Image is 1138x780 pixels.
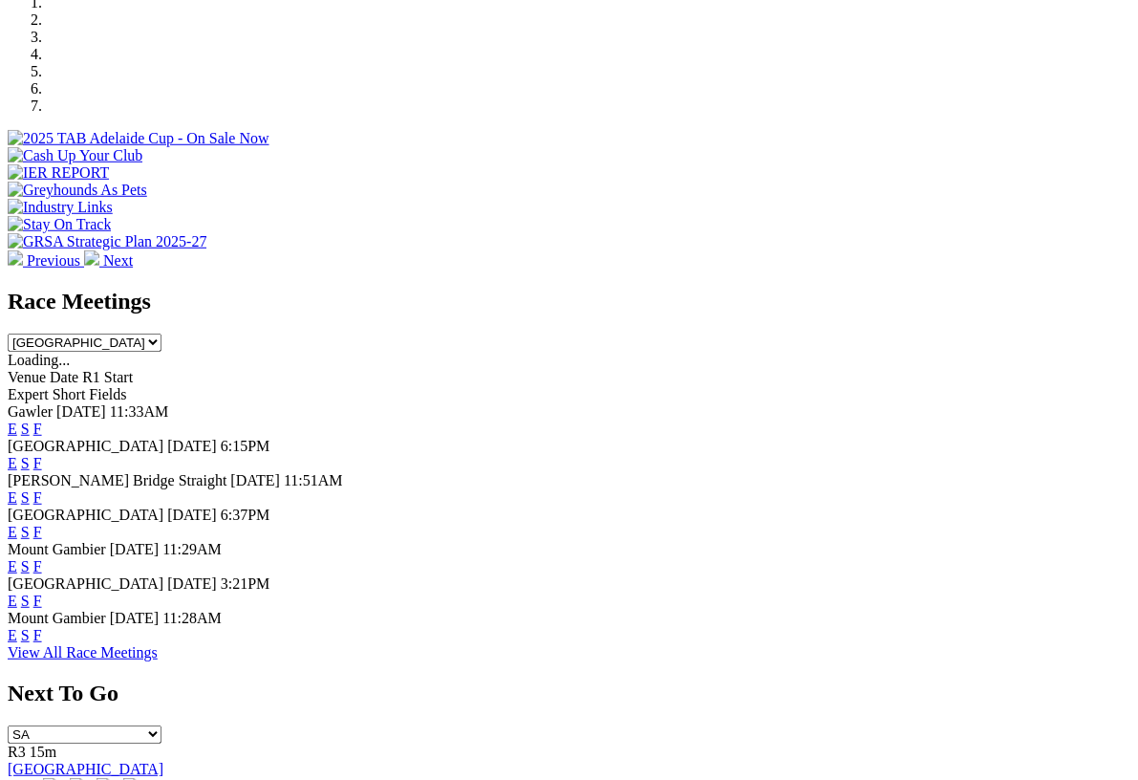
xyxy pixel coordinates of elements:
img: chevron-left-pager-white.svg [8,250,23,266]
span: Previous [27,252,80,269]
a: F [33,489,42,506]
a: E [8,593,17,609]
span: Next [103,252,133,269]
span: 6:37PM [221,507,270,523]
a: S [21,627,30,643]
span: [GEOGRAPHIC_DATA] [8,575,163,592]
a: View All Race Meetings [8,644,158,661]
a: E [8,455,17,471]
span: 11:29AM [162,541,222,557]
img: 2025 TAB Adelaide Cup - On Sale Now [8,130,269,147]
span: 11:28AM [162,610,222,626]
span: 6:15PM [221,438,270,454]
a: S [21,489,30,506]
span: Date [50,369,78,385]
a: F [33,524,42,540]
a: S [21,593,30,609]
a: Previous [8,252,84,269]
span: [GEOGRAPHIC_DATA] [8,438,163,454]
a: F [33,627,42,643]
span: Short [53,386,86,402]
span: [PERSON_NAME] Bridge Straight [8,472,226,488]
span: [DATE] [56,403,106,420]
a: Next [84,252,133,269]
a: [GEOGRAPHIC_DATA] [8,761,163,777]
span: [GEOGRAPHIC_DATA] [8,507,163,523]
span: [DATE] [230,472,280,488]
img: Industry Links [8,199,113,216]
h2: Next To Go [8,681,1130,706]
a: S [21,455,30,471]
a: F [33,421,42,437]
img: GRSA Strategic Plan 2025-27 [8,233,206,250]
span: [DATE] [167,507,217,523]
span: 15m [30,744,56,760]
a: E [8,421,17,437]
img: IER REPORT [8,164,109,182]
span: [DATE] [110,541,160,557]
span: 3:21PM [221,575,270,592]
a: E [8,489,17,506]
a: S [21,524,30,540]
span: Loading... [8,352,70,368]
a: F [33,593,42,609]
span: Gawler [8,403,53,420]
span: Venue [8,369,46,385]
span: Fields [89,386,126,402]
a: F [33,558,42,574]
a: E [8,627,17,643]
span: [DATE] [167,575,217,592]
a: E [8,524,17,540]
span: R1 Start [82,369,133,385]
span: Mount Gambier [8,541,106,557]
a: E [8,558,17,574]
img: Stay On Track [8,216,111,233]
span: Mount Gambier [8,610,106,626]
span: 11:51AM [284,472,343,488]
span: Expert [8,386,49,402]
img: chevron-right-pager-white.svg [84,250,99,266]
a: F [33,455,42,471]
span: R3 [8,744,26,760]
img: Greyhounds As Pets [8,182,147,199]
span: [DATE] [167,438,217,454]
span: 11:33AM [110,403,169,420]
a: S [21,558,30,574]
img: Cash Up Your Club [8,147,142,164]
span: [DATE] [110,610,160,626]
h2: Race Meetings [8,289,1130,314]
a: S [21,421,30,437]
